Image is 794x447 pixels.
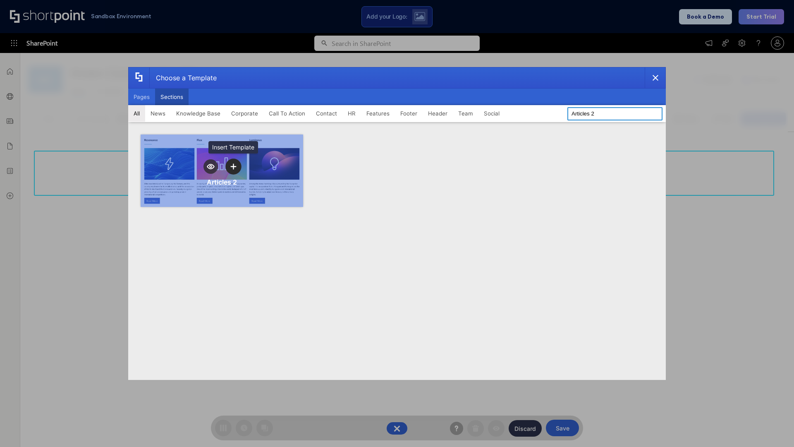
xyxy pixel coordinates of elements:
button: Knowledge Base [171,105,226,122]
button: Features [361,105,395,122]
button: Pages [128,89,155,105]
button: HR [342,105,361,122]
button: Corporate [226,105,263,122]
button: Contact [311,105,342,122]
button: Sections [155,89,189,105]
div: Choose a Template [149,67,217,88]
button: Header [423,105,453,122]
input: Search [567,107,662,120]
button: Call To Action [263,105,311,122]
button: All [128,105,145,122]
button: News [145,105,171,122]
button: Footer [395,105,423,122]
div: template selector [128,67,666,380]
button: Team [453,105,478,122]
iframe: Chat Widget [753,407,794,447]
div: Articles 2 [207,178,237,186]
button: Social [478,105,505,122]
